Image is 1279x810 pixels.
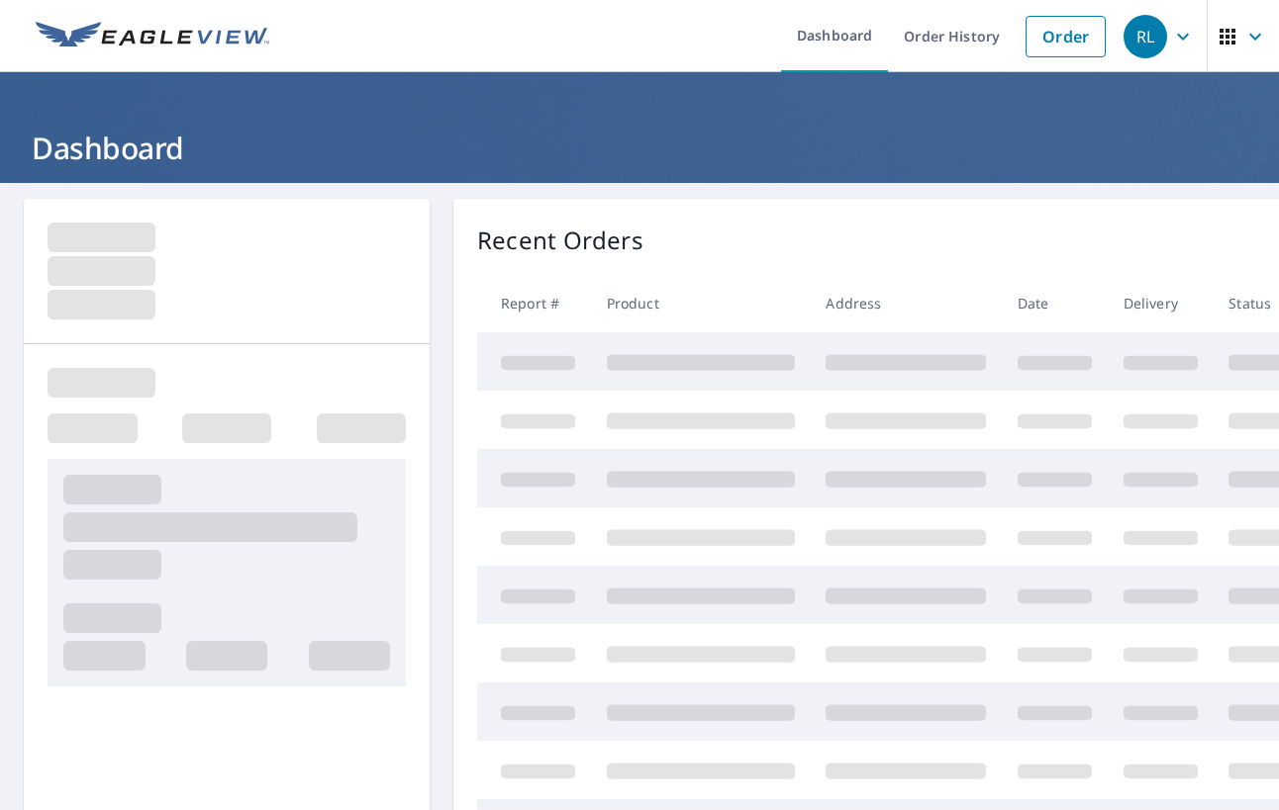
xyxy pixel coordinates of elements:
[477,223,643,258] p: Recent Orders
[1124,15,1167,58] div: RL
[591,274,811,332] th: Product
[24,128,1255,168] h1: Dashboard
[810,274,1002,332] th: Address
[1108,274,1214,332] th: Delivery
[1026,16,1106,57] a: Order
[36,22,269,51] img: EV Logo
[1002,274,1108,332] th: Date
[477,274,591,332] th: Report #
